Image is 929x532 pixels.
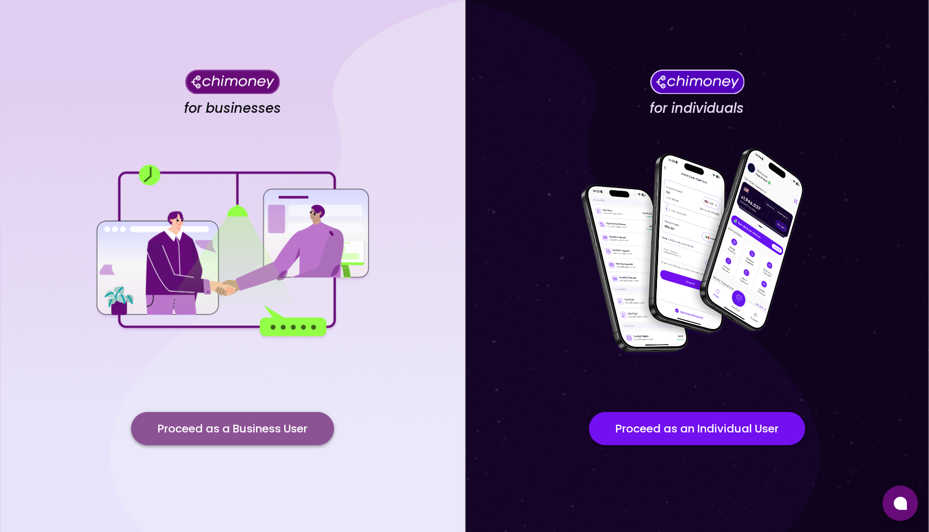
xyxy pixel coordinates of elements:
h4: for businesses [184,100,281,117]
img: for businesses [94,165,370,339]
img: for individuals [559,142,835,363]
h4: for individuals [650,100,744,117]
button: Open chat window [883,486,918,521]
img: Chimoney for individuals [650,69,744,94]
img: Chimoney for businesses [185,69,280,94]
button: Proceed as a Business User [131,412,334,445]
button: Proceed as an Individual User [589,412,805,445]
